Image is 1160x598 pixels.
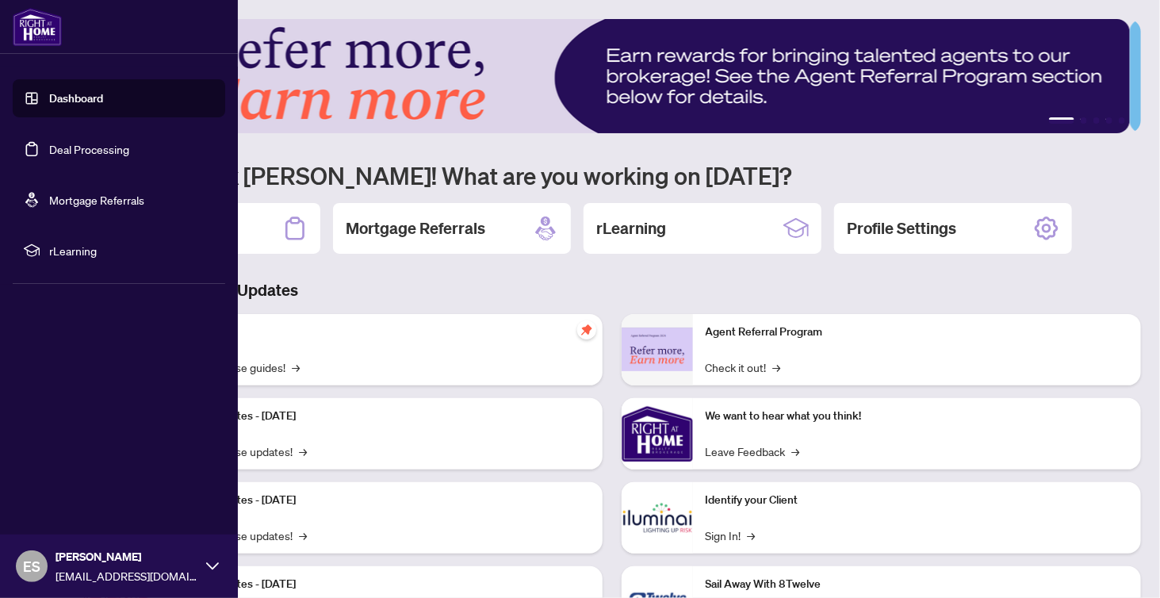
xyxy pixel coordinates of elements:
button: 1 [1049,117,1074,124]
img: Agent Referral Program [622,328,693,371]
span: [EMAIL_ADDRESS][DOMAIN_NAME] [56,567,198,585]
span: pushpin [577,320,596,339]
button: 2 [1081,117,1087,124]
span: ES [23,555,40,577]
img: logo [13,8,62,46]
a: Deal Processing [49,142,129,156]
p: Platform Updates - [DATE] [167,492,590,509]
span: rLearning [49,242,214,259]
span: → [748,527,756,544]
p: Agent Referral Program [706,324,1129,341]
a: Sign In!→ [706,527,756,544]
p: Platform Updates - [DATE] [167,576,590,593]
h3: Brokerage & Industry Updates [82,279,1141,301]
p: Sail Away With 8Twelve [706,576,1129,593]
span: → [773,358,781,376]
p: Platform Updates - [DATE] [167,408,590,425]
h1: Welcome back [PERSON_NAME]! What are you working on [DATE]? [82,160,1141,190]
span: [PERSON_NAME] [56,548,198,565]
span: → [792,443,800,460]
p: We want to hear what you think! [706,408,1129,425]
button: 3 [1093,117,1100,124]
button: 4 [1106,117,1112,124]
h2: Mortgage Referrals [346,217,485,240]
span: → [292,358,300,376]
img: Identify your Client [622,482,693,554]
h2: rLearning [596,217,666,240]
span: → [299,527,307,544]
span: → [299,443,307,460]
a: Mortgage Referrals [49,193,144,207]
h2: Profile Settings [847,217,956,240]
button: 5 [1119,117,1125,124]
a: Dashboard [49,91,103,105]
a: Check it out!→ [706,358,781,376]
p: Self-Help [167,324,590,341]
p: Identify your Client [706,492,1129,509]
a: Leave Feedback→ [706,443,800,460]
img: Slide 0 [82,19,1130,133]
img: We want to hear what you think! [622,398,693,470]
